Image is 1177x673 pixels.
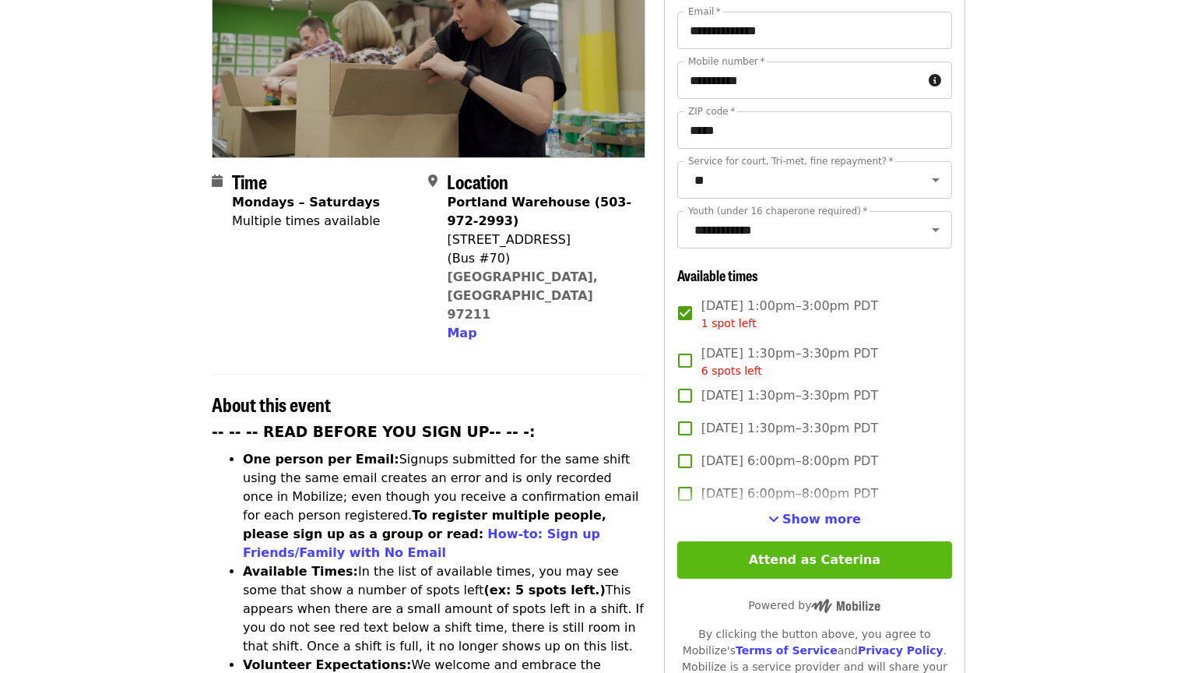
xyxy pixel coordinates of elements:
[811,599,880,613] img: Powered by Mobilize
[701,365,762,377] span: 6 spots left
[925,219,947,241] button: Open
[232,195,380,210] strong: Mondays – Saturdays
[447,326,476,340] span: Map
[858,644,943,657] a: Privacy Policy
[428,174,437,189] i: map-marker-alt icon
[243,562,645,656] li: In the list of available times, you may see some that show a number of spots left This appears wh...
[677,111,952,149] input: ZIP code
[748,599,880,611] span: Powered by
[701,297,878,332] span: [DATE] 1:00pm–3:00pm PDT
[701,317,757,329] span: 1 spot left
[688,7,721,16] label: Email
[688,157,894,166] label: Service for court, Tri-met, fine repayment?
[243,564,358,579] strong: Available Times:
[688,107,735,116] label: ZIP code
[447,167,508,195] span: Location
[212,174,223,189] i: calendar icon
[243,452,399,467] strong: One person per Email:
[243,450,645,562] li: Signups submitted for the same shift using the same email creates an error and is only recorded o...
[701,419,878,438] span: [DATE] 1:30pm–3:30pm PDT
[929,73,941,88] i: circle-info icon
[483,583,605,597] strong: (ex: 5 spots left.)
[212,424,536,440] strong: -- -- -- READ BEFORE YOU SIGN UP-- -- -:
[688,57,764,66] label: Mobile number
[243,657,412,672] strong: Volunteer Expectations:
[677,12,952,49] input: Email
[447,195,631,228] strong: Portland Warehouse (503-972-2993)
[243,527,600,560] a: How-to: Sign up Friends/Family with No Email
[701,484,878,503] span: [DATE] 6:00pm–8:00pm PDT
[212,390,331,418] span: About this event
[736,644,838,657] a: Terms of Service
[701,344,878,379] span: [DATE] 1:30pm–3:30pm PDT
[768,510,861,529] button: See more timeslots
[701,386,878,405] span: [DATE] 1:30pm–3:30pm PDT
[688,206,867,216] label: Youth (under 16 chaperone required)
[232,167,267,195] span: Time
[925,169,947,191] button: Open
[447,270,598,322] a: [GEOGRAPHIC_DATA], [GEOGRAPHIC_DATA] 97211
[677,265,758,285] span: Available times
[447,324,476,343] button: Map
[782,512,861,527] span: Show more
[447,249,632,268] div: (Bus #70)
[701,452,878,470] span: [DATE] 6:00pm–8:00pm PDT
[243,508,606,541] strong: To register multiple people, please sign up as a group or read:
[677,541,952,579] button: Attend as Caterina
[232,212,380,231] div: Multiple times available
[447,231,632,249] div: [STREET_ADDRESS]
[677,62,922,99] input: Mobile number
